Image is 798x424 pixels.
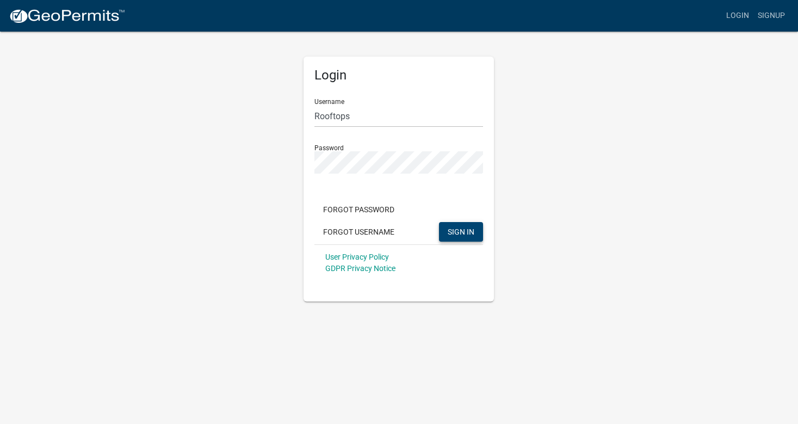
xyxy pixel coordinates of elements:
button: SIGN IN [439,222,483,242]
a: Signup [753,5,789,26]
h5: Login [314,67,483,83]
button: Forgot Username [314,222,403,242]
a: GDPR Privacy Notice [325,264,395,273]
button: Forgot Password [314,200,403,219]
a: Login [722,5,753,26]
span: SIGN IN [448,227,474,236]
a: User Privacy Policy [325,253,389,261]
